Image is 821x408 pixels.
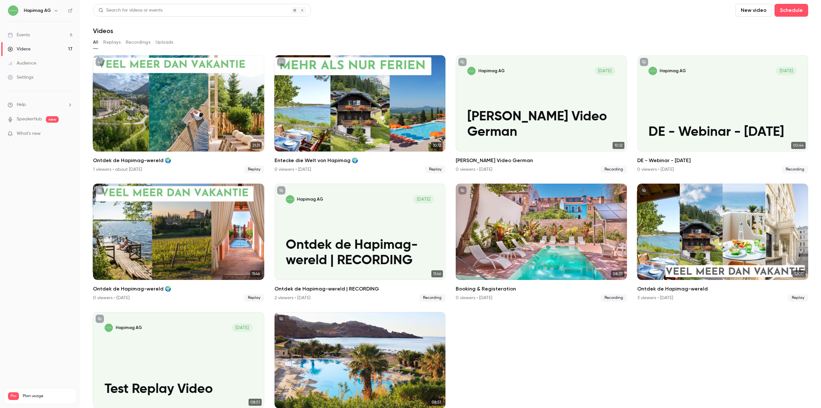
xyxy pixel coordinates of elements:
[250,142,262,149] span: 21:31
[637,55,808,173] li: DE - Webinar - 16.06.25
[156,37,174,48] button: Uploads
[17,130,41,137] span: What's new
[275,55,446,173] li: Entecke die Welt von Hapimag 🌍
[24,7,51,14] h6: Hapimag AG
[637,166,674,173] div: 0 viewers • [DATE]
[93,37,98,48] button: All
[105,324,113,332] img: Test Replay Video
[93,184,264,302] li: Ontdek de Hapimag-wereld 🌍
[8,60,36,66] div: Audience
[93,27,113,35] h1: Videos
[660,68,686,74] p: Hapimag AG
[419,294,445,302] span: Recording
[735,4,772,17] button: New video
[640,186,648,195] button: unpublished
[637,55,808,173] a: DE - Webinar - 16.06.25Hapimag AG[DATE]DE - Webinar - [DATE]00:44DE - Webinar - [DATE]0 viewers •...
[456,184,627,302] a: 08:33Booking & Registeration0 viewers • [DATE]Recording
[244,294,264,302] span: Replay
[456,55,627,173] a: Nicole Video GermanHapimag AG[DATE][PERSON_NAME] Video German10:12[PERSON_NAME] Video German0 vie...
[478,68,505,74] p: Hapimag AG
[93,184,264,302] a: 11:4611:46Ontdek de Hapimag-wereld 🌍0 viewers • [DATE]Replay
[105,382,253,397] p: Test Replay Video
[425,166,445,173] span: Replay
[17,101,26,108] span: Help
[46,116,59,123] span: new
[8,46,30,52] div: Videos
[456,157,627,164] h2: [PERSON_NAME] Video German
[637,157,808,164] h2: DE - Webinar - [DATE]
[456,55,627,173] li: Nicole Video German
[8,101,72,108] li: help-dropdown-opener
[776,67,797,75] span: [DATE]
[8,5,18,16] img: Hapimag AG
[611,270,624,277] span: 08:33
[456,166,492,173] div: 0 viewers • [DATE]
[93,55,264,173] a: 21:3121:31Ontdek de Hapimag-wereld 🌍1 viewers • about [DATE]Replay
[286,238,434,268] p: Ontdek de Hapimag-wereld | RECORDING
[8,392,19,400] span: Pro
[275,295,310,301] div: 2 viewers • [DATE]
[637,184,808,302] a: 12:0012:00Ontdek de Hapimag-wereld3 viewers • [DATE]Replay
[613,142,624,149] span: 10:12
[640,58,648,66] button: unpublished
[93,55,264,173] li: Ontdek de Hapimag-wereld 🌍
[93,4,808,404] section: Videos
[8,32,30,38] div: Events
[244,166,264,173] span: Replay
[275,157,446,164] h2: Entecke die Welt von Hapimag 🌍
[601,294,627,302] span: Recording
[431,142,443,149] span: 10:12
[467,67,476,75] img: Nicole Video German
[601,166,627,173] span: Recording
[249,399,262,406] span: 08:51
[8,74,33,81] div: Settings
[456,184,627,302] li: Booking & Registeration
[96,186,104,195] button: unpublished
[774,4,808,17] button: Schedule
[458,186,467,195] button: unpublished
[430,399,443,406] span: 08:51
[637,285,808,293] h2: Ontdek de Hapimag-wereld
[277,58,285,66] button: unpublished
[456,285,627,293] h2: Booking & Registeration
[275,184,446,302] li: Ontdek de Hapimag-wereld | RECORDING
[467,109,615,140] p: [PERSON_NAME] Video German
[93,285,264,293] h2: Ontdek de Hapimag-wereld 🌍
[648,67,657,75] img: DE - Webinar - 16.06.25
[93,295,130,301] div: 0 viewers • [DATE]
[96,315,104,323] button: unpublished
[413,195,434,204] span: [DATE]
[103,37,121,48] button: Replays
[93,166,142,173] div: 1 viewers • about [DATE]
[782,166,808,173] span: Recording
[458,58,467,66] button: unpublished
[286,195,294,204] img: Ontdek de Hapimag-wereld | RECORDING
[637,295,673,301] div: 3 viewers • [DATE]
[648,125,797,140] p: DE - Webinar - [DATE]
[93,157,264,164] h2: Ontdek de Hapimag-wereld 🌍
[788,294,808,302] span: Replay
[126,37,150,48] button: Recordings
[275,285,446,293] h2: Ontdek de Hapimag-wereld | RECORDING
[250,270,262,277] span: 11:46
[275,184,446,302] a: Ontdek de Hapimag-wereld | RECORDINGHapimag AG[DATE]Ontdek de Hapimag-wereld | RECORDING11:46Ontd...
[23,394,72,399] span: Plan usage
[96,58,104,66] button: unpublished
[637,184,808,302] li: Ontdek de Hapimag-wereld
[791,142,806,149] span: 00:44
[431,270,443,277] span: 11:46
[232,324,253,332] span: [DATE]
[116,325,142,331] p: Hapimag AG
[277,315,285,323] button: unpublished
[277,186,285,195] button: unpublished
[456,295,492,301] div: 0 viewers • [DATE]
[792,270,806,277] span: 12:00
[595,67,615,75] span: [DATE]
[275,166,311,173] div: 0 viewers • [DATE]
[275,55,446,173] a: 10:1210:12Entecke die Welt von Hapimag 🌍0 viewers • [DATE]Replay
[17,116,42,123] a: SpeakerHub
[297,196,323,202] p: Hapimag AG
[98,7,163,14] div: Search for videos or events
